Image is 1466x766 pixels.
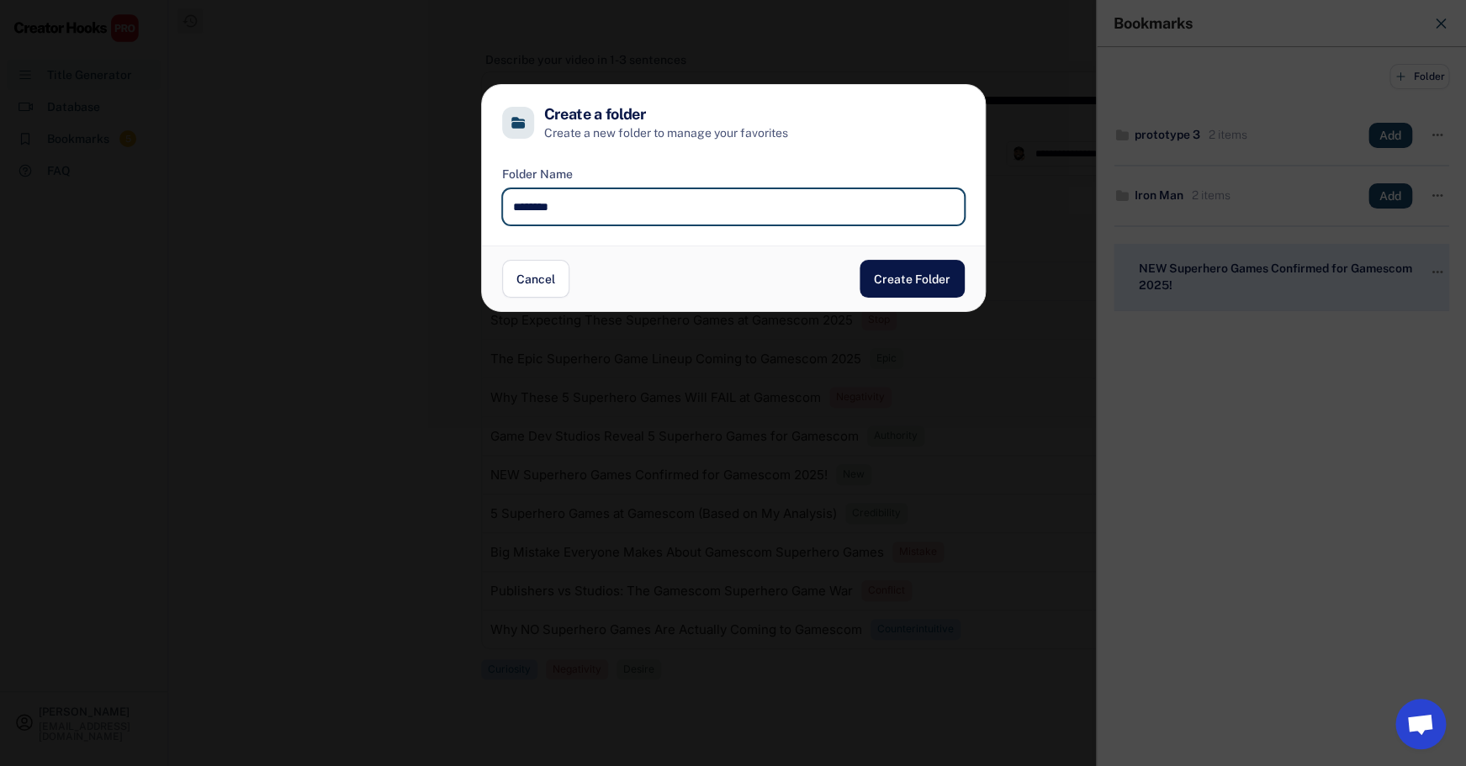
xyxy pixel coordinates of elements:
button: Create Folder [860,260,965,298]
button: Cancel [502,260,569,298]
a: Open chat [1395,699,1446,749]
div: Folder Name [502,166,573,183]
h4: Create a folder [544,105,646,124]
h6: Create a new folder to manage your favorites [544,124,965,142]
